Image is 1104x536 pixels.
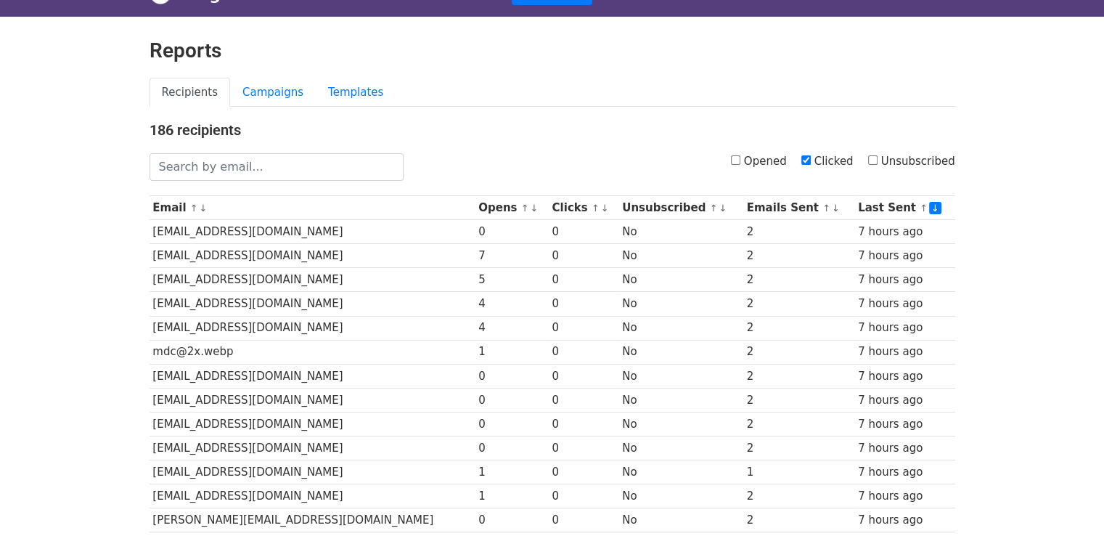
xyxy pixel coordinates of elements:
th: Opens [475,196,548,220]
a: ↓ [832,203,840,214]
td: [EMAIL_ADDRESS][DOMAIN_NAME] [150,364,475,388]
td: No [618,388,743,412]
h2: Reports [150,38,955,63]
input: Clicked [801,155,811,165]
a: ↓ [200,203,208,214]
td: 7 hours ago [854,244,954,268]
td: 2 [743,412,854,436]
h4: 186 recipients [150,121,955,139]
td: 2 [743,436,854,460]
td: 0 [549,388,619,412]
td: 0 [475,388,548,412]
label: Opened [731,153,787,170]
td: 7 hours ago [854,412,954,436]
a: Campaigns [230,78,316,107]
td: 7 hours ago [854,268,954,292]
td: 7 hours ago [854,220,954,244]
td: [EMAIL_ADDRESS][DOMAIN_NAME] [150,316,475,340]
td: No [618,268,743,292]
td: 7 hours ago [854,460,954,484]
td: 7 hours ago [854,508,954,532]
td: 0 [475,220,548,244]
td: 1 [475,340,548,364]
a: ↑ [190,203,198,214]
input: Search by email... [150,153,404,181]
td: 0 [549,508,619,532]
td: 0 [549,292,619,316]
a: ↓ [530,203,538,214]
td: 0 [549,268,619,292]
div: Chat Widget [1031,466,1104,536]
td: No [618,292,743,316]
td: 7 hours ago [854,292,954,316]
label: Unsubscribed [868,153,955,170]
td: No [618,508,743,532]
td: [EMAIL_ADDRESS][DOMAIN_NAME] [150,388,475,412]
td: 0 [475,508,548,532]
td: 7 hours ago [854,484,954,508]
td: 0 [549,436,619,460]
td: 0 [475,364,548,388]
th: Email [150,196,475,220]
a: ↓ [929,202,941,214]
td: No [618,460,743,484]
td: 1 [743,460,854,484]
td: 2 [743,244,854,268]
label: Clicked [801,153,854,170]
td: [EMAIL_ADDRESS][DOMAIN_NAME] [150,412,475,436]
td: 5 [475,268,548,292]
a: ↑ [822,203,830,214]
td: 4 [475,316,548,340]
a: ↑ [592,203,600,214]
a: ↑ [920,203,928,214]
a: ↑ [521,203,529,214]
td: 7 hours ago [854,436,954,460]
td: 0 [549,316,619,340]
th: Last Sent [854,196,954,220]
th: Clicks [549,196,619,220]
td: 1 [475,484,548,508]
td: 0 [549,364,619,388]
td: No [618,436,743,460]
a: Templates [316,78,396,107]
td: No [618,340,743,364]
td: [EMAIL_ADDRESS][DOMAIN_NAME] [150,220,475,244]
td: 4 [475,292,548,316]
td: 0 [549,484,619,508]
th: Emails Sent [743,196,854,220]
a: ↓ [601,203,609,214]
td: 7 hours ago [854,316,954,340]
td: [EMAIL_ADDRESS][DOMAIN_NAME] [150,292,475,316]
td: 0 [549,220,619,244]
a: Recipients [150,78,231,107]
th: Unsubscribed [618,196,743,220]
td: 2 [743,316,854,340]
td: 0 [475,412,548,436]
td: No [618,412,743,436]
td: [PERSON_NAME][EMAIL_ADDRESS][DOMAIN_NAME] [150,508,475,532]
td: 2 [743,220,854,244]
td: 2 [743,364,854,388]
td: 1 [475,460,548,484]
a: ↑ [710,203,718,214]
td: [EMAIL_ADDRESS][DOMAIN_NAME] [150,268,475,292]
td: 0 [549,340,619,364]
td: No [618,364,743,388]
td: 7 [475,244,548,268]
td: mdc@2x.webp [150,340,475,364]
td: 2 [743,388,854,412]
input: Opened [731,155,740,165]
td: No [618,484,743,508]
td: [EMAIL_ADDRESS][DOMAIN_NAME] [150,436,475,460]
td: No [618,316,743,340]
td: No [618,244,743,268]
td: [EMAIL_ADDRESS][DOMAIN_NAME] [150,244,475,268]
td: 0 [549,460,619,484]
td: 2 [743,292,854,316]
td: 0 [549,244,619,268]
td: 7 hours ago [854,388,954,412]
td: 0 [475,436,548,460]
td: 7 hours ago [854,364,954,388]
td: No [618,220,743,244]
td: 2 [743,340,854,364]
